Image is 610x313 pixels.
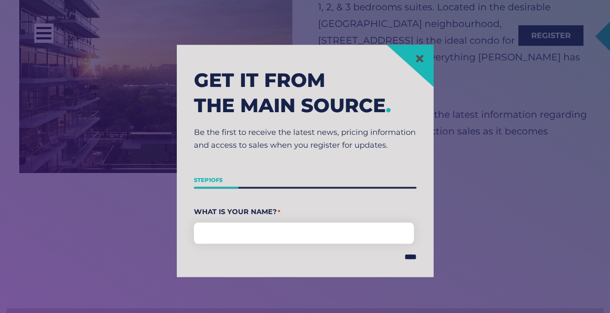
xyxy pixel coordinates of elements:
span: 5 [219,177,223,184]
p: Be the first to receive the latest news, pricing information and access to sales when you registe... [194,127,417,152]
span: . [386,93,391,117]
legend: What Is Your Name? [194,206,417,219]
span: 1 [209,177,211,184]
p: Step of [194,174,417,187]
h2: Get it from the main source [194,68,417,118]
